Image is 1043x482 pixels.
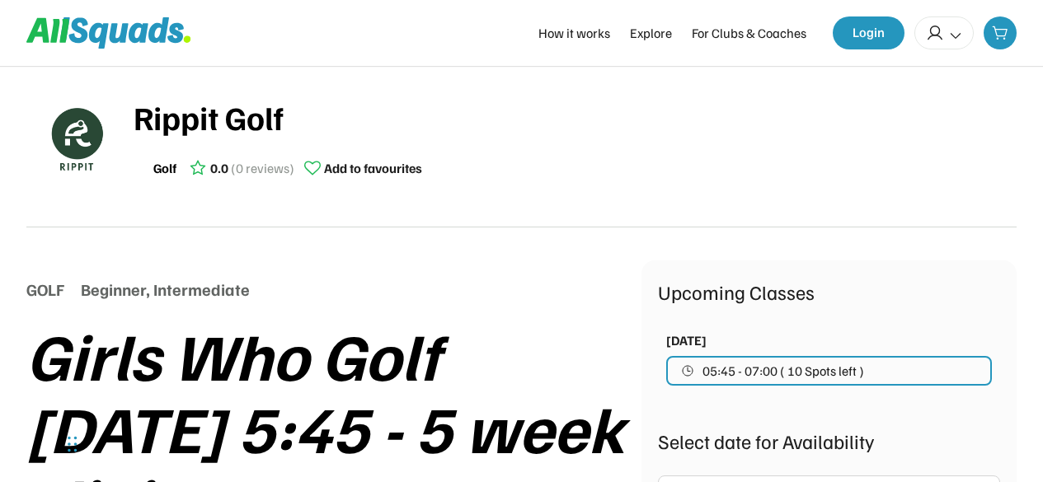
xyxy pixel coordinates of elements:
[833,16,904,49] button: Login
[658,277,1000,307] div: Upcoming Classes
[153,158,176,178] div: Golf
[35,97,117,180] img: Rippitlogov2_green.png
[210,158,228,178] div: 0.0
[666,356,992,386] button: 05:45 - 07:00 ( 10 Spots left )
[692,23,806,43] div: For Clubs & Coaches
[666,330,707,350] div: [DATE]
[26,277,64,302] div: GOLF
[702,364,864,377] span: 05:45 - 07:00 ( 10 Spots left )
[658,426,1000,456] div: Select date for Availability
[134,92,1017,142] div: Rippit Golf
[324,158,422,178] div: Add to favourites
[538,23,610,43] div: How it works
[81,277,250,302] div: Beginner, Intermediate
[630,23,672,43] div: Explore
[231,158,294,178] div: (0 reviews)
